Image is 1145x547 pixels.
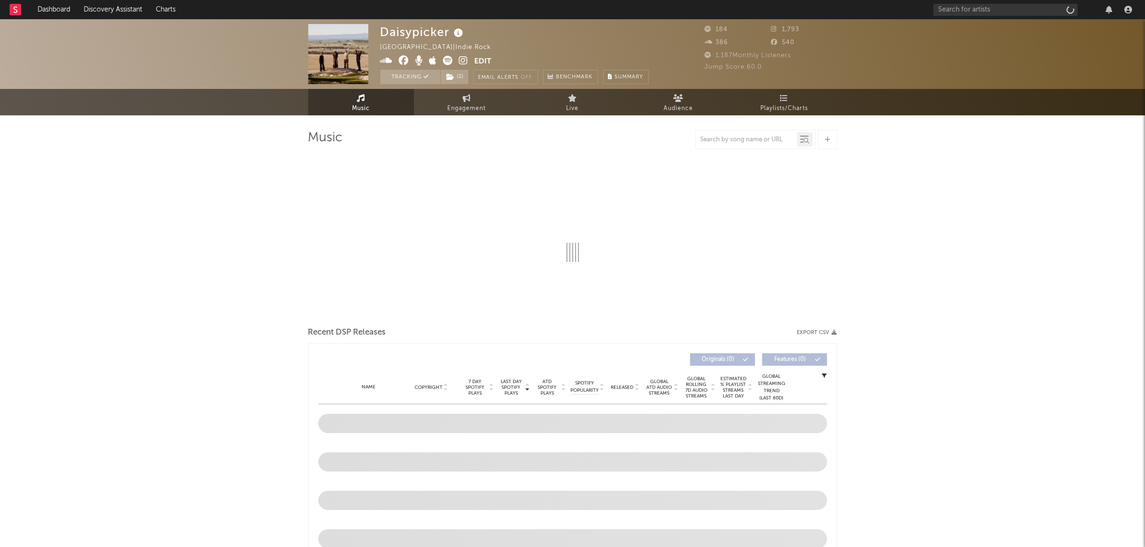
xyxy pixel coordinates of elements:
[380,42,503,53] div: [GEOGRAPHIC_DATA] | Indie Rock
[771,39,794,46] span: 540
[664,103,693,114] span: Audience
[933,4,1078,16] input: Search for artists
[380,70,440,84] button: Tracking
[705,39,729,46] span: 386
[690,353,755,366] button: Originals(0)
[473,70,538,84] button: Email AlertsOff
[570,380,599,394] span: Spotify Popularity
[705,26,728,33] span: 184
[797,330,837,336] button: Export CSV
[731,89,837,115] a: Playlists/Charts
[448,103,486,114] span: Engagement
[566,103,579,114] span: Live
[771,26,799,33] span: 1,793
[705,64,762,70] span: Jump Score: 60.0
[720,376,747,399] span: Estimated % Playlist Streams Last Day
[683,376,710,399] span: Global Rolling 7D Audio Streams
[646,379,673,396] span: Global ATD Audio Streams
[415,385,442,390] span: Copyright
[308,89,414,115] a: Music
[705,52,792,59] span: 1,187 Monthly Listeners
[696,136,797,144] input: Search by song name or URL
[603,70,649,84] button: Summary
[475,56,492,68] button: Edit
[615,75,643,80] span: Summary
[757,373,786,402] div: Global Streaming Trend (Last 60D)
[556,72,593,83] span: Benchmark
[440,70,469,84] span: ( 1 )
[308,327,386,338] span: Recent DSP Releases
[414,89,520,115] a: Engagement
[762,353,827,366] button: Features(0)
[441,70,468,84] button: (1)
[380,24,466,40] div: Daisypicker
[535,379,560,396] span: ATD Spotify Plays
[696,357,741,362] span: Originals ( 0 )
[768,357,813,362] span: Features ( 0 )
[338,384,401,391] div: Name
[760,103,808,114] span: Playlists/Charts
[463,379,488,396] span: 7 Day Spotify Plays
[543,70,598,84] a: Benchmark
[611,385,634,390] span: Released
[520,89,626,115] a: Live
[352,103,370,114] span: Music
[521,75,533,80] em: Off
[626,89,731,115] a: Audience
[499,379,524,396] span: Last Day Spotify Plays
